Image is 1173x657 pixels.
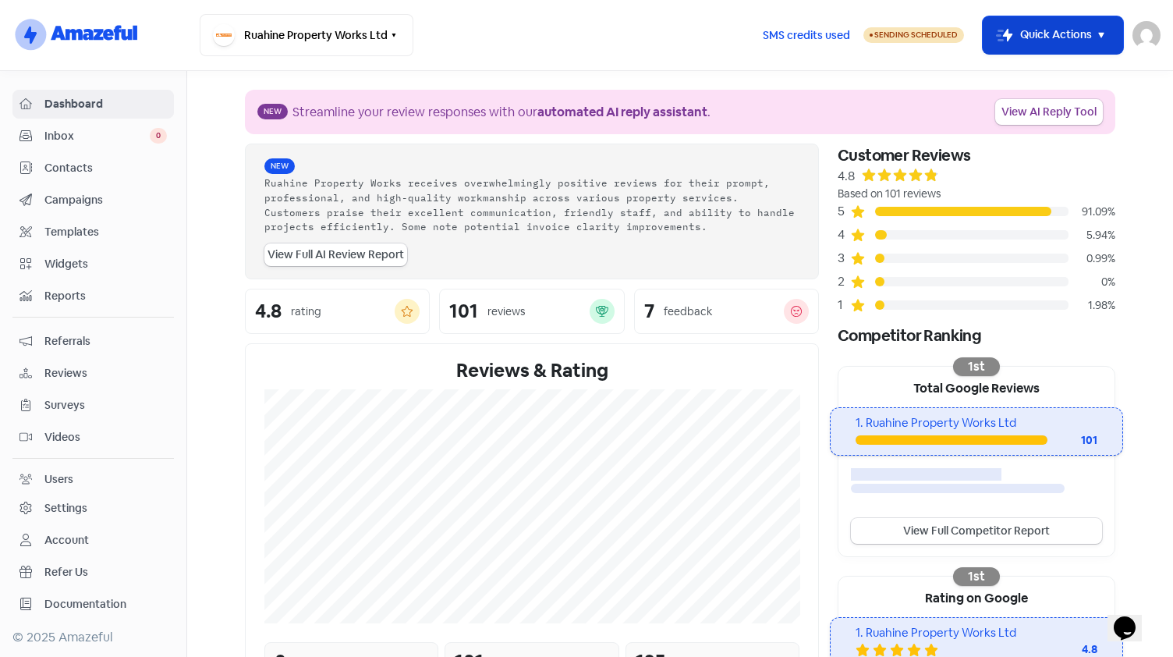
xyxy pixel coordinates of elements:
[838,272,850,291] div: 2
[44,500,87,517] div: Settings
[44,532,89,549] div: Account
[264,357,799,385] div: Reviews & Rating
[257,104,288,119] span: New
[12,218,174,247] a: Templates
[1068,274,1115,290] div: 0%
[44,160,167,176] span: Contacts
[44,333,167,350] span: Referrals
[44,429,167,446] span: Videos
[12,391,174,420] a: Surveys
[44,471,73,488] div: Users
[1107,595,1157,641] iframe: chat widget
[995,99,1103,125] a: View AI Reply Tool
[44,96,167,112] span: Dashboard
[12,628,174,647] div: © 2025 Amazeful
[44,564,167,581] span: Refer Us
[44,192,167,208] span: Campaigns
[953,357,1000,376] div: 1st
[1068,227,1115,243] div: 5.94%
[44,256,167,272] span: Widgets
[838,367,1115,407] div: Total Google Reviews
[245,289,430,334] a: 4.8rating
[838,186,1115,202] div: Based on 101 reviews
[44,128,150,144] span: Inbox
[12,423,174,452] a: Videos
[291,304,321,320] div: rating
[449,302,478,321] div: 101
[44,288,167,304] span: Reports
[264,176,799,234] div: Ruahine Property Works receives overwhelmingly positive reviews for their prompt, professional, a...
[200,14,413,56] button: Ruahine Property Works Ltd
[838,167,855,186] div: 4.8
[856,414,1097,432] div: 1. Ruahine Property Works Ltd
[1068,297,1115,314] div: 1.98%
[537,104,707,120] b: automated AI reply assistant
[12,590,174,619] a: Documentation
[12,154,174,183] a: Contacts
[863,26,964,44] a: Sending Scheduled
[264,158,295,174] span: New
[644,302,654,321] div: 7
[838,577,1115,617] div: Rating on Google
[838,144,1115,167] div: Customer Reviews
[12,90,174,119] a: Dashboard
[1132,21,1161,49] img: User
[12,282,174,311] a: Reports
[856,624,1097,642] div: 1. Ruahine Property Works Ltd
[44,596,167,613] span: Documentation
[983,16,1123,54] button: Quick Actions
[12,465,174,494] a: Users
[292,103,711,122] div: Streamline your review responses with our .
[838,296,850,314] div: 1
[874,30,958,40] span: Sending Scheduled
[838,226,850,244] div: 4
[439,289,624,334] a: 101reviews
[838,202,850,221] div: 5
[838,249,850,268] div: 3
[634,289,819,334] a: 7feedback
[12,186,174,215] a: Campaigns
[264,243,407,266] a: View Full AI Review Report
[750,26,863,42] a: SMS credits used
[12,250,174,279] a: Widgets
[12,558,174,587] a: Refer Us
[44,397,167,414] span: Surveys
[1047,432,1097,449] div: 101
[150,128,167,144] span: 0
[664,304,712,320] div: feedback
[487,304,525,320] div: reviews
[44,365,167,382] span: Reviews
[1068,204,1115,220] div: 91.09%
[12,494,174,523] a: Settings
[12,327,174,356] a: Referrals
[851,518,1102,544] a: View Full Competitor Report
[12,122,174,151] a: Inbox 0
[953,567,1000,586] div: 1st
[1068,250,1115,267] div: 0.99%
[12,526,174,555] a: Account
[12,359,174,388] a: Reviews
[838,324,1115,347] div: Competitor Ranking
[255,302,282,321] div: 4.8
[763,27,850,44] span: SMS credits used
[44,224,167,240] span: Templates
